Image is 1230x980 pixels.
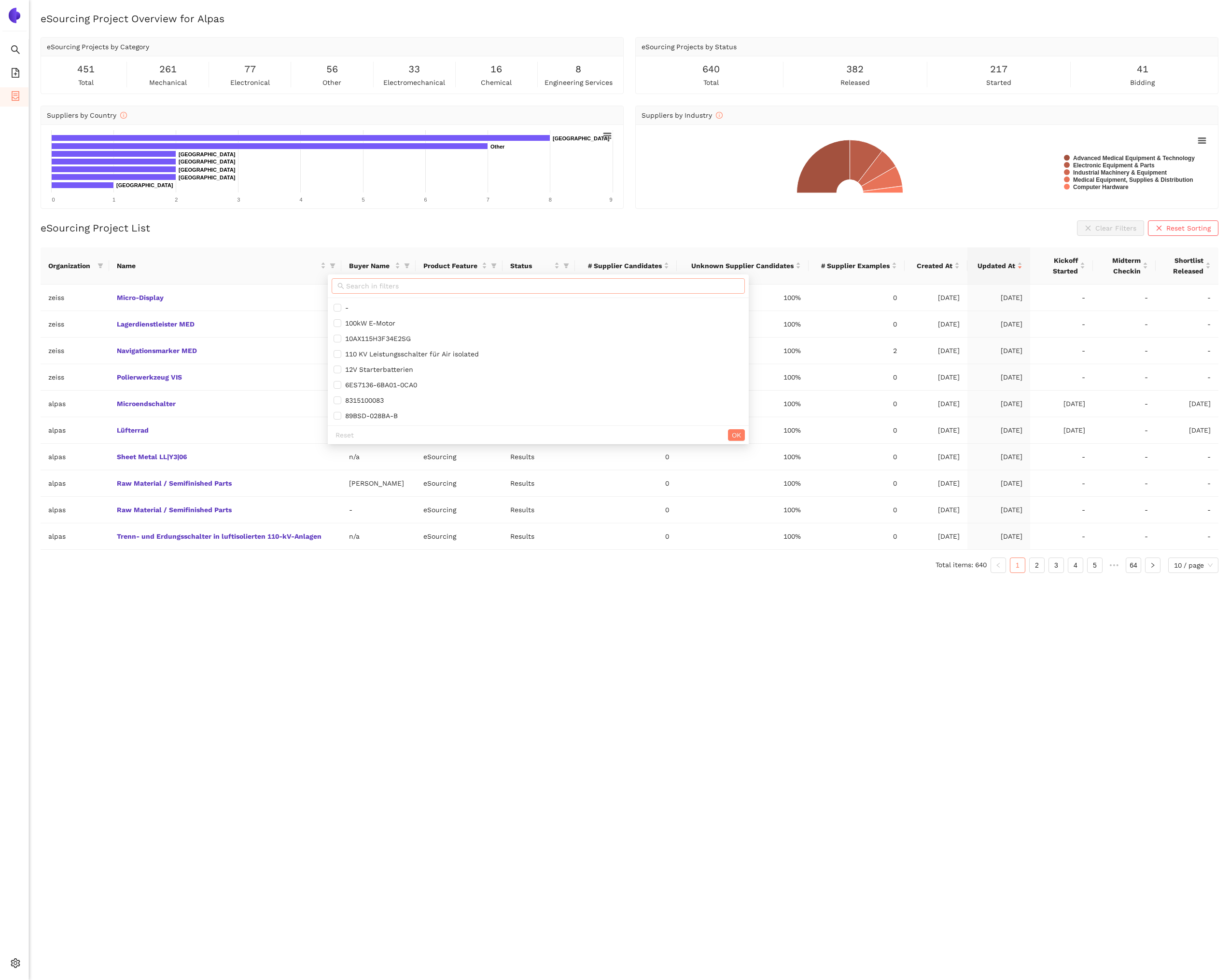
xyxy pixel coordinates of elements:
span: # Supplier Candidates [583,260,662,271]
li: Total items: 640 [936,558,987,573]
text: 4 [299,197,302,203]
span: 41 [1137,62,1148,77]
td: [PERSON_NAME] [341,470,416,497]
td: - [1093,311,1156,338]
td: - [1030,364,1093,391]
a: 1 [1010,558,1025,572]
span: 89BSD-028BA-B [341,412,398,420]
text: 5 [362,197,364,203]
td: [DATE] [967,444,1030,470]
span: Reset Sorting [1166,223,1211,233]
span: 100kW E-Motor [341,319,395,327]
text: 6 [424,197,427,203]
span: Updated At [975,260,1015,271]
span: 10 / page [1174,558,1213,572]
div: Page Size [1168,558,1218,573]
span: filter [98,263,103,269]
span: OK [732,430,741,440]
span: ••• [1106,558,1122,573]
td: - [1030,497,1093,523]
text: 9 [609,197,612,203]
td: alpas [41,470,109,497]
td: 100% [677,497,809,523]
td: 100% [677,470,809,497]
td: 0 [809,417,905,444]
a: 64 [1126,558,1141,572]
td: [DATE] [967,417,1030,444]
span: electronical [230,77,270,88]
span: filter [563,263,569,269]
text: 3 [237,197,240,203]
th: this column's title is Product Feature,this column is sortable [416,247,503,285]
td: - [1030,311,1093,338]
span: 6ES7136-6BA01-0CA0 [341,381,417,389]
th: this column's title is Shortlist Released,this column is sortable [1156,247,1218,285]
span: 77 [244,62,256,77]
span: # Supplier Examples [816,260,890,271]
th: this column's title is # Supplier Candidates,this column is sortable [575,247,677,285]
span: chemical [481,77,512,88]
td: 0 [575,444,677,470]
span: Kickoff Started [1038,255,1078,276]
td: - [1156,285,1218,311]
td: - [341,497,416,523]
td: - [1030,470,1093,497]
td: [DATE] [967,497,1030,523]
span: left [995,562,1001,568]
td: - [1156,523,1218,550]
th: this column's title is Unknown Supplier Candidates,this column is sortable [677,247,809,285]
span: Buyer Name [349,260,393,271]
span: filter [402,259,412,273]
td: [DATE] [967,470,1030,497]
span: 217 [990,62,1007,77]
a: 3 [1049,558,1063,572]
span: info-circle [716,112,723,119]
td: [DATE] [905,285,967,311]
button: right [1145,558,1160,573]
button: left [991,558,1006,573]
span: Status [510,260,552,271]
li: 2 [1029,558,1045,573]
td: Results [503,444,575,470]
td: n/a [341,523,416,550]
text: [GEOGRAPHIC_DATA] [179,167,236,173]
td: [DATE] [905,444,967,470]
span: 451 [77,62,95,77]
span: 8315100083 [341,396,384,404]
th: this column's title is Buyer Name,this column is sortable [341,247,416,285]
td: 0 [809,311,905,338]
td: [DATE] [1156,417,1218,444]
span: - [341,304,349,312]
td: 100% [677,523,809,550]
td: - [1156,444,1218,470]
td: [DATE] [905,470,967,497]
span: released [840,77,870,88]
span: right [1150,562,1156,568]
td: eSourcing [416,470,503,497]
td: [DATE] [1030,391,1093,417]
td: - [1030,523,1093,550]
span: filter [96,259,105,273]
span: 110 KV Leistungsschalter für Air isolated [341,350,479,358]
td: 0 [575,497,677,523]
span: info-circle [120,112,127,119]
td: 100% [677,444,809,470]
td: [DATE] [967,338,1030,364]
span: filter [491,263,497,269]
span: Product Feature [423,260,480,271]
td: 0 [809,391,905,417]
td: - [1156,338,1218,364]
td: Results [503,470,575,497]
button: closeClear Filters [1077,220,1144,236]
span: Unknown Supplier Candidates [685,260,794,271]
td: zeiss [41,364,109,391]
td: 0 [809,497,905,523]
li: 1 [1010,558,1025,573]
text: 1 [112,197,115,203]
span: 56 [326,62,338,77]
td: 0 [809,523,905,550]
li: 5 [1087,558,1103,573]
td: [DATE] [967,311,1030,338]
text: 7 [487,197,489,203]
td: alpas [41,523,109,550]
